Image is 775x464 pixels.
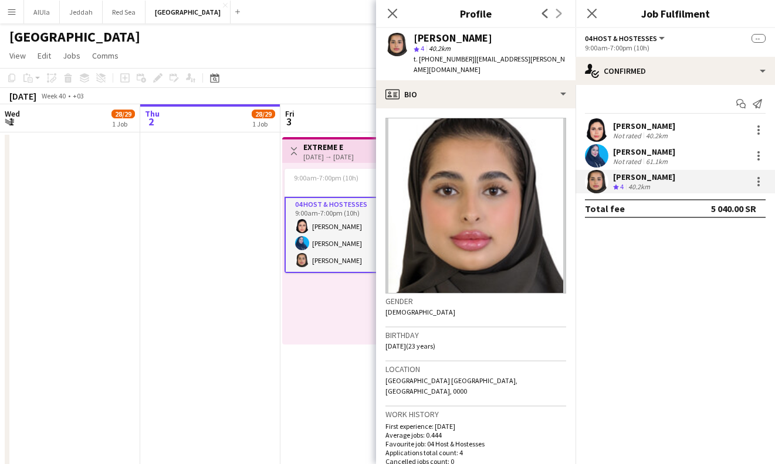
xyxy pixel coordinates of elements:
span: Comms [92,50,119,61]
app-card-role: 04 Host & Hostesses3/39:00am-7:00pm (10h)[PERSON_NAME][PERSON_NAME][PERSON_NAME] [285,197,416,273]
span: View [9,50,26,61]
span: 04 Host & Hostesses [585,34,657,43]
p: First experience: [DATE] [385,422,566,431]
span: 9:00am-7:00pm (10h) [294,173,358,182]
span: Jobs [63,50,80,61]
p: Favourite job: 04 Host & Hostesses [385,439,566,448]
div: [DATE] [9,90,36,102]
h3: Work history [385,409,566,419]
span: 28/29 [252,110,275,118]
span: 4 [421,44,424,53]
div: Bio [376,80,576,108]
span: 2 [143,115,160,128]
span: 40.2km [427,44,453,53]
span: [DEMOGRAPHIC_DATA] [385,308,455,316]
h3: Birthday [385,330,566,340]
span: -- [752,34,766,43]
span: Thu [145,108,160,119]
div: 5 040.00 SR [711,203,756,214]
button: 04 Host & Hostesses [585,34,666,43]
span: 1 [3,115,20,128]
button: [GEOGRAPHIC_DATA] [145,1,231,23]
div: [DATE] → [DATE] [303,152,354,161]
span: Fri [285,108,295,119]
div: Not rated [613,131,644,140]
span: 3 [283,115,295,128]
div: 61.1km [644,157,670,166]
h3: Gender [385,296,566,306]
p: Applications total count: 4 [385,448,566,457]
h3: EXTREME E [303,142,354,152]
div: Confirmed [576,57,775,85]
div: [PERSON_NAME] [613,121,675,131]
span: 28/29 [111,110,135,118]
h1: [GEOGRAPHIC_DATA] [9,28,140,46]
button: AlUla [24,1,60,23]
span: [DATE] (23 years) [385,342,435,350]
h3: Profile [376,6,576,21]
a: Edit [33,48,56,63]
h3: Location [385,364,566,374]
h3: Job Fulfilment [576,6,775,21]
div: [PERSON_NAME] [414,33,492,43]
span: Edit [38,50,51,61]
button: Jeddah [60,1,103,23]
div: +03 [73,91,84,100]
div: 9:00am-7:00pm (10h) [585,43,766,52]
p: Average jobs: 0.444 [385,431,566,439]
span: Wed [5,108,20,119]
div: 40.2km [626,182,652,192]
span: 4 [620,182,624,191]
span: | [EMAIL_ADDRESS][PERSON_NAME][DOMAIN_NAME] [414,54,565,74]
a: Jobs [58,48,85,63]
div: Not rated [613,157,644,166]
div: Total fee [585,203,625,214]
app-job-card: 9:00am-7:00pm (10h)3/31 Role04 Host & Hostesses3/39:00am-7:00pm (10h)[PERSON_NAME][PERSON_NAME][P... [285,169,416,273]
span: Week 40 [39,91,68,100]
span: [GEOGRAPHIC_DATA] [GEOGRAPHIC_DATA], [GEOGRAPHIC_DATA], 0000 [385,376,517,395]
button: Red Sea [103,1,145,23]
div: 1 Job [112,120,134,128]
span: t. [PHONE_NUMBER] [414,54,475,63]
div: [PERSON_NAME] [613,172,675,182]
img: Crew avatar or photo [385,118,566,294]
div: 1 Job [252,120,275,128]
a: Comms [87,48,123,63]
a: View [5,48,31,63]
div: 40.2km [644,131,670,140]
div: [PERSON_NAME] [613,146,675,157]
